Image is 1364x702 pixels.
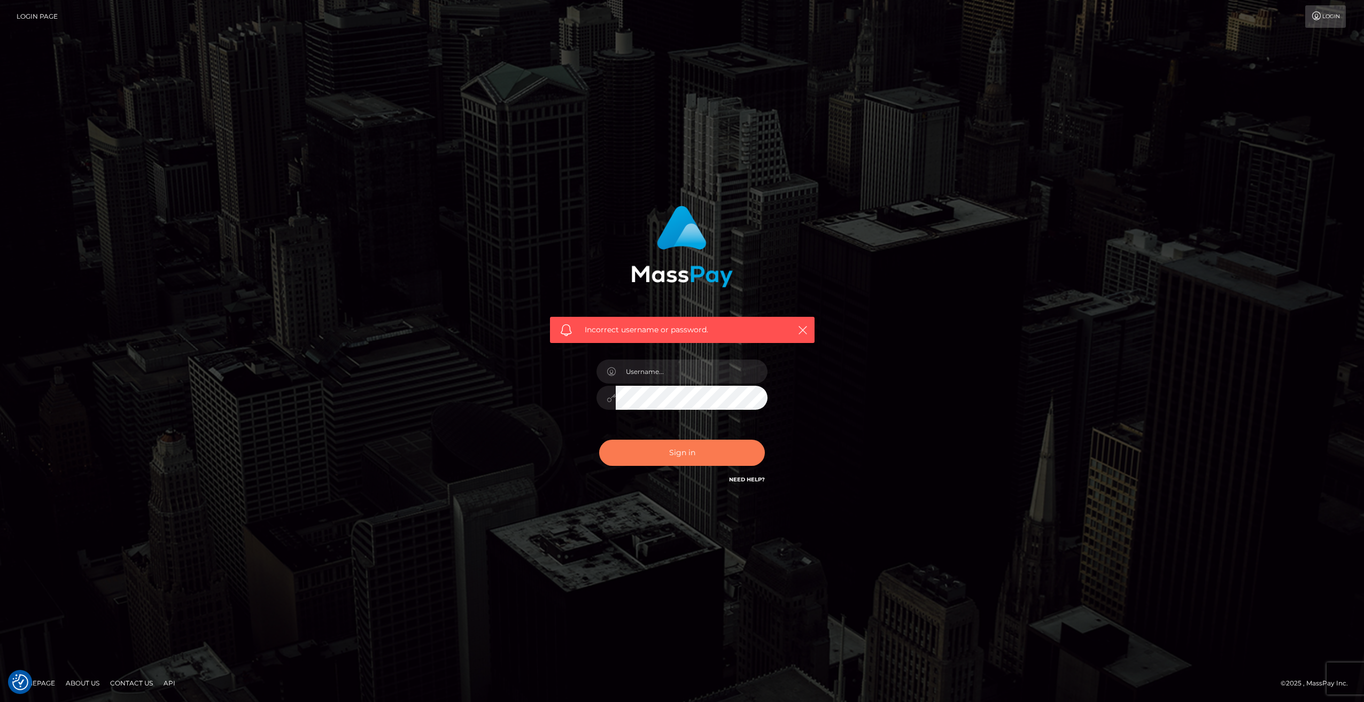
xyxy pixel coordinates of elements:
[1305,5,1346,28] a: Login
[729,476,765,483] a: Need Help?
[12,674,28,690] img: Revisit consent button
[12,675,59,691] a: Homepage
[585,324,780,336] span: Incorrect username or password.
[1281,677,1356,689] div: © 2025 , MassPay Inc.
[631,206,733,287] img: MassPay Login
[106,675,157,691] a: Contact Us
[12,674,28,690] button: Consent Preferences
[61,675,104,691] a: About Us
[616,360,768,384] input: Username...
[159,675,180,691] a: API
[599,440,765,466] button: Sign in
[17,5,58,28] a: Login Page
